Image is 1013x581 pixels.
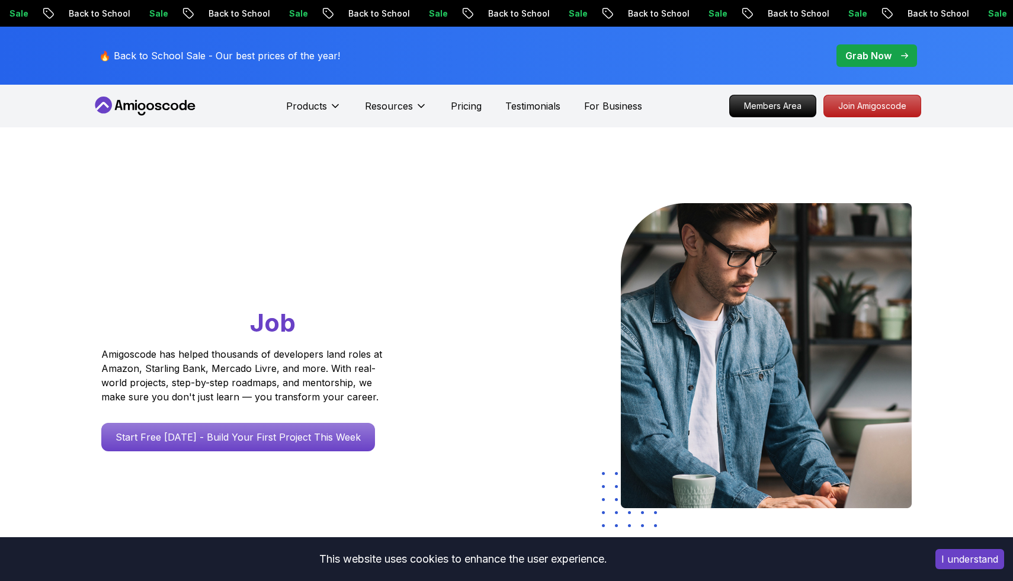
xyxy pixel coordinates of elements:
[250,307,296,338] span: Job
[99,49,340,63] p: 🔥 Back to School Sale - Our best prices of the year!
[365,99,427,123] button: Resources
[198,8,279,20] p: Back to School
[338,8,419,20] p: Back to School
[101,203,428,340] h1: Go From Learning to Hired: Master Java, Spring Boot & Cloud Skills That Get You the
[101,347,386,404] p: Amigoscode has helped thousands of developers land roles at Amazon, Starling Bank, Mercado Livre,...
[730,95,816,117] p: Members Area
[286,99,327,113] p: Products
[823,95,921,117] a: Join Amigoscode
[101,423,375,451] a: Start Free [DATE] - Build Your First Project This Week
[478,8,559,20] p: Back to School
[286,99,341,123] button: Products
[419,8,457,20] p: Sale
[9,546,918,572] div: This website uses cookies to enhance the user experience.
[59,8,139,20] p: Back to School
[838,8,876,20] p: Sale
[897,8,978,20] p: Back to School
[618,8,698,20] p: Back to School
[584,99,642,113] a: For Business
[559,8,597,20] p: Sale
[758,8,838,20] p: Back to School
[824,95,921,117] p: Join Amigoscode
[698,8,736,20] p: Sale
[621,203,912,508] img: hero
[279,8,317,20] p: Sale
[139,8,177,20] p: Sale
[729,95,816,117] a: Members Area
[505,99,560,113] a: Testimonials
[845,49,892,63] p: Grab Now
[451,99,482,113] a: Pricing
[935,549,1004,569] button: Accept cookies
[365,99,413,113] p: Resources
